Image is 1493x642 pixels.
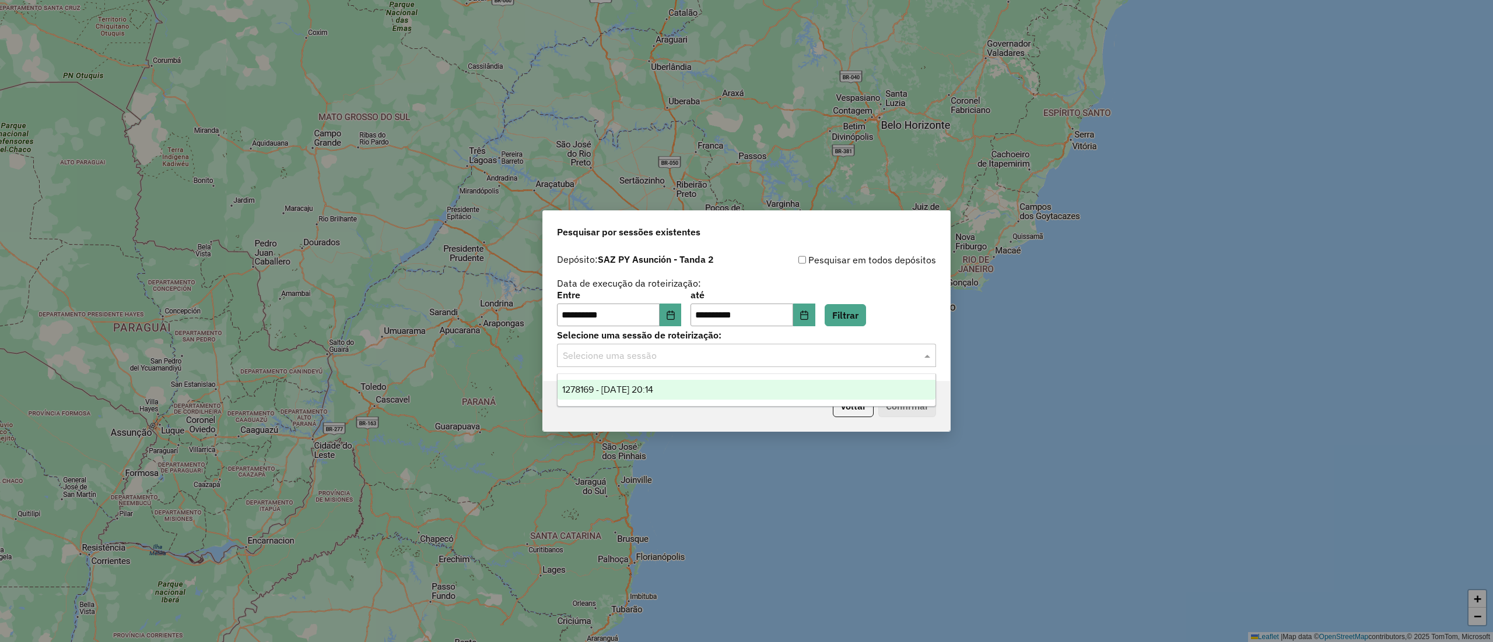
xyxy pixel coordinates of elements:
[660,304,682,327] button: Choose Date
[557,225,700,239] span: Pesquisar por sessões existentes
[557,252,714,266] label: Depósito:
[691,288,815,302] label: até
[557,328,936,342] label: Selecione uma sessão de roteirização:
[562,385,653,394] span: 1278169 - [DATE] 20:14
[746,253,936,267] div: Pesquisar em todos depósitos
[598,253,714,265] strong: SAZ PY Asunción - Tanda 2
[557,373,935,407] ng-dropdown-panel: Options list
[825,304,866,326] button: Filtrar
[557,276,701,290] label: Data de execução da roteirização:
[793,304,815,327] button: Choose Date
[557,288,681,302] label: Entre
